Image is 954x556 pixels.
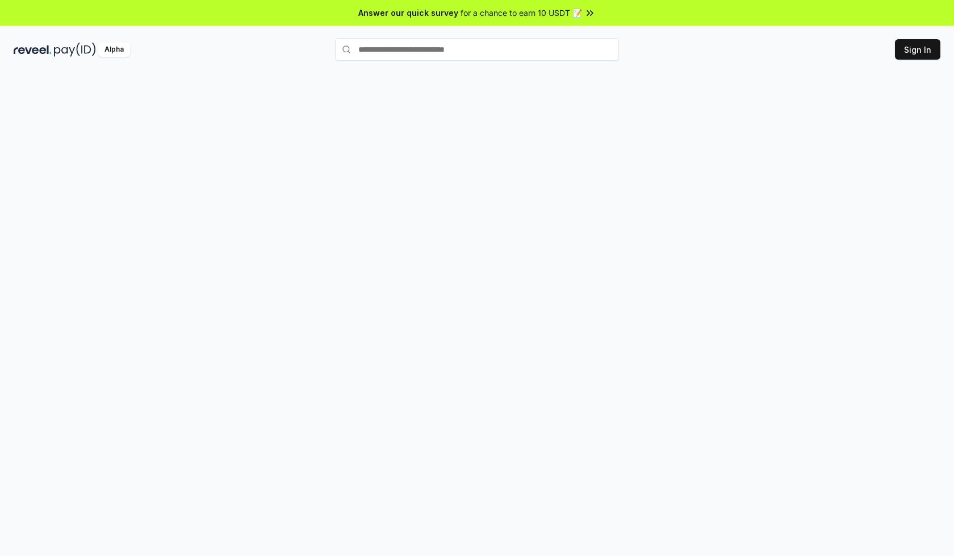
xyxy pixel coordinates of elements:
[98,43,130,57] div: Alpha
[895,39,940,60] button: Sign In
[54,43,96,57] img: pay_id
[14,43,52,57] img: reveel_dark
[358,7,458,19] span: Answer our quick survey
[461,7,582,19] span: for a chance to earn 10 USDT 📝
